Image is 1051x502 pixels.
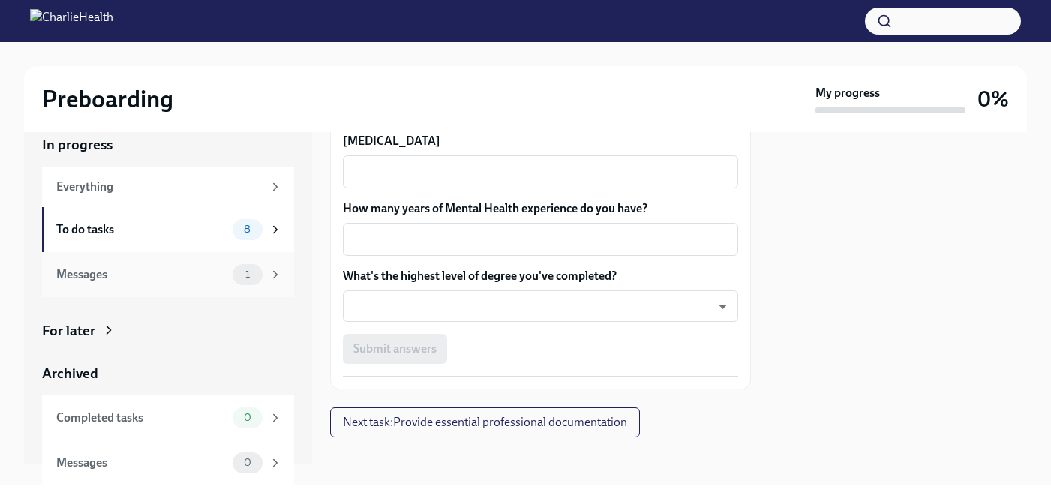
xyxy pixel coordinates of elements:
[330,407,640,437] button: Next task:Provide essential professional documentation
[42,252,294,297] a: Messages1
[42,207,294,252] a: To do tasks8
[977,86,1009,113] h3: 0%
[56,455,227,471] div: Messages
[235,412,260,423] span: 0
[235,224,260,235] span: 8
[42,440,294,485] a: Messages0
[343,268,738,284] label: What's the highest level of degree you've completed?
[56,221,227,238] div: To do tasks
[42,364,294,383] a: Archived
[343,200,738,217] label: How many years of Mental Health experience do you have?
[42,395,294,440] a: Completed tasks0
[343,415,627,430] span: Next task : Provide essential professional documentation
[42,167,294,207] a: Everything
[42,84,173,114] h2: Preboarding
[42,321,294,341] a: For later
[42,135,294,155] a: In progress
[343,133,738,149] label: [MEDICAL_DATA]
[815,85,880,101] strong: My progress
[56,410,227,426] div: Completed tasks
[56,179,263,195] div: Everything
[42,321,95,341] div: For later
[56,266,227,283] div: Messages
[343,290,738,322] div: ​
[30,9,113,33] img: CharlieHealth
[236,269,259,280] span: 1
[235,457,260,468] span: 0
